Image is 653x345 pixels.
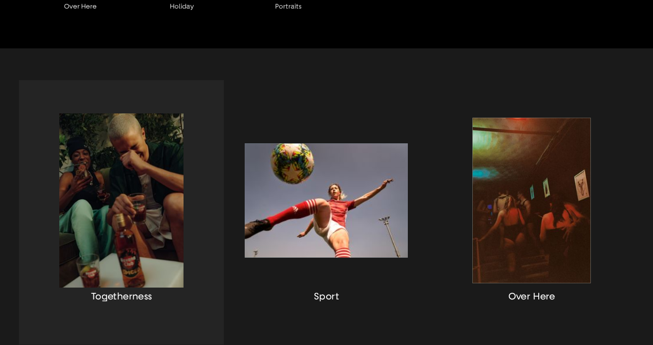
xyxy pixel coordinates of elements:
[64,2,149,21] button: Over Here
[275,2,349,21] button: Portraits
[170,2,194,10] span: Holiday
[275,2,302,10] span: Portraits
[64,2,97,10] span: Over Here
[170,2,255,21] button: Holiday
